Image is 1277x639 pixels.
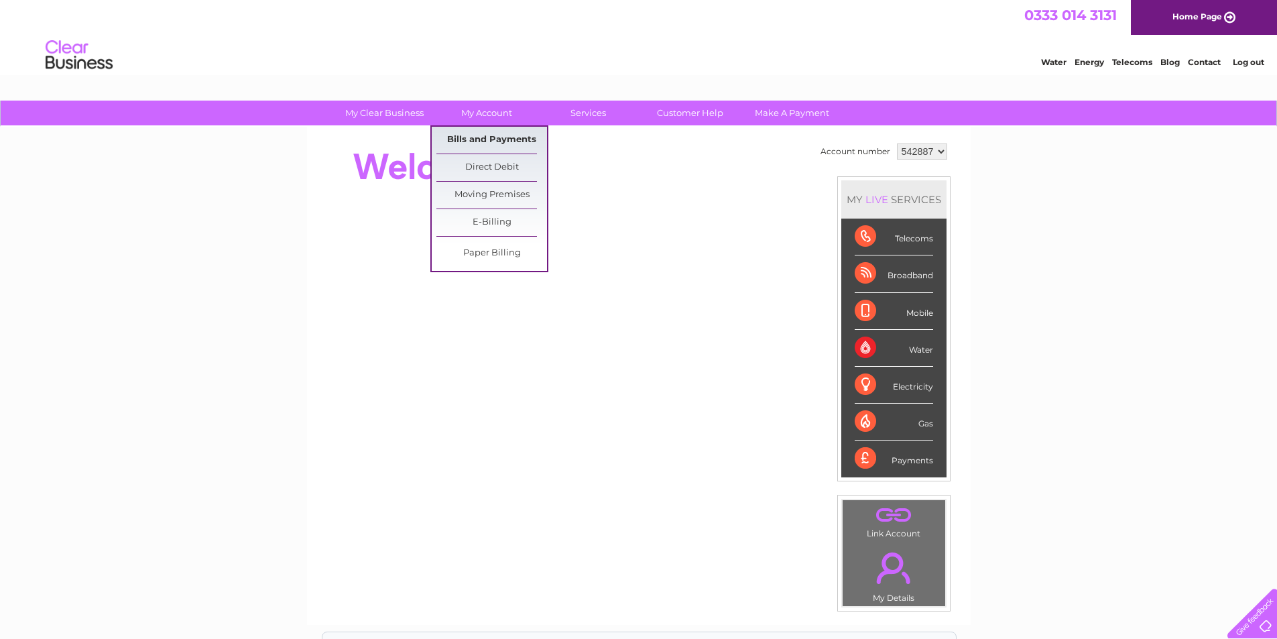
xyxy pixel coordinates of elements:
[855,367,933,404] div: Electricity
[817,140,894,163] td: Account number
[436,182,547,209] a: Moving Premises
[1160,57,1180,67] a: Blog
[1024,7,1117,23] a: 0333 014 3131
[1233,57,1264,67] a: Log out
[436,209,547,236] a: E-Billing
[855,293,933,330] div: Mobile
[855,404,933,441] div: Gas
[431,101,542,125] a: My Account
[855,219,933,255] div: Telecoms
[841,180,947,219] div: MY SERVICES
[329,101,440,125] a: My Clear Business
[1041,57,1067,67] a: Water
[842,500,946,542] td: Link Account
[436,127,547,154] a: Bills and Payments
[855,255,933,292] div: Broadband
[1075,57,1104,67] a: Energy
[855,441,933,477] div: Payments
[846,504,942,527] a: .
[863,193,891,206] div: LIVE
[846,544,942,591] a: .
[1112,57,1152,67] a: Telecoms
[436,240,547,267] a: Paper Billing
[533,101,644,125] a: Services
[1188,57,1221,67] a: Contact
[842,541,946,607] td: My Details
[436,154,547,181] a: Direct Debit
[45,35,113,76] img: logo.png
[855,330,933,367] div: Water
[737,101,847,125] a: Make A Payment
[322,7,956,65] div: Clear Business is a trading name of Verastar Limited (registered in [GEOGRAPHIC_DATA] No. 3667643...
[635,101,745,125] a: Customer Help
